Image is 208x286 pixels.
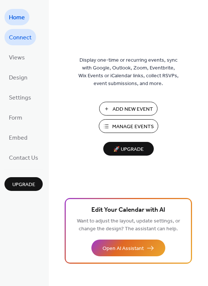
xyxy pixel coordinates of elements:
[4,89,36,105] a: Settings
[99,102,157,116] button: Add New Event
[112,123,154,131] span: Manage Events
[99,119,158,133] button: Manage Events
[4,29,36,45] a: Connect
[9,12,25,24] span: Home
[9,152,38,164] span: Contact Us
[4,109,27,126] a: Form
[4,129,32,146] a: Embed
[4,9,29,25] a: Home
[77,216,180,234] span: Want to adjust the layout, update settings, or change the design? The assistant can help.
[4,149,43,166] a: Contact Us
[9,52,25,64] span: Views
[9,72,27,84] span: Design
[103,142,154,156] button: 🚀 Upgrade
[103,245,144,253] span: Open AI Assistant
[12,181,35,189] span: Upgrade
[4,177,43,191] button: Upgrade
[108,144,149,155] span: 🚀 Upgrade
[91,240,165,256] button: Open AI Assistant
[4,49,29,65] a: Views
[4,69,32,85] a: Design
[9,112,22,124] span: Form
[9,32,32,44] span: Connect
[9,92,31,104] span: Settings
[78,56,179,88] span: Display one-time or recurring events, sync with Google, Outlook, Zoom, Eventbrite, Wix Events or ...
[91,205,165,215] span: Edit Your Calendar with AI
[113,105,153,113] span: Add New Event
[9,132,27,144] span: Embed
